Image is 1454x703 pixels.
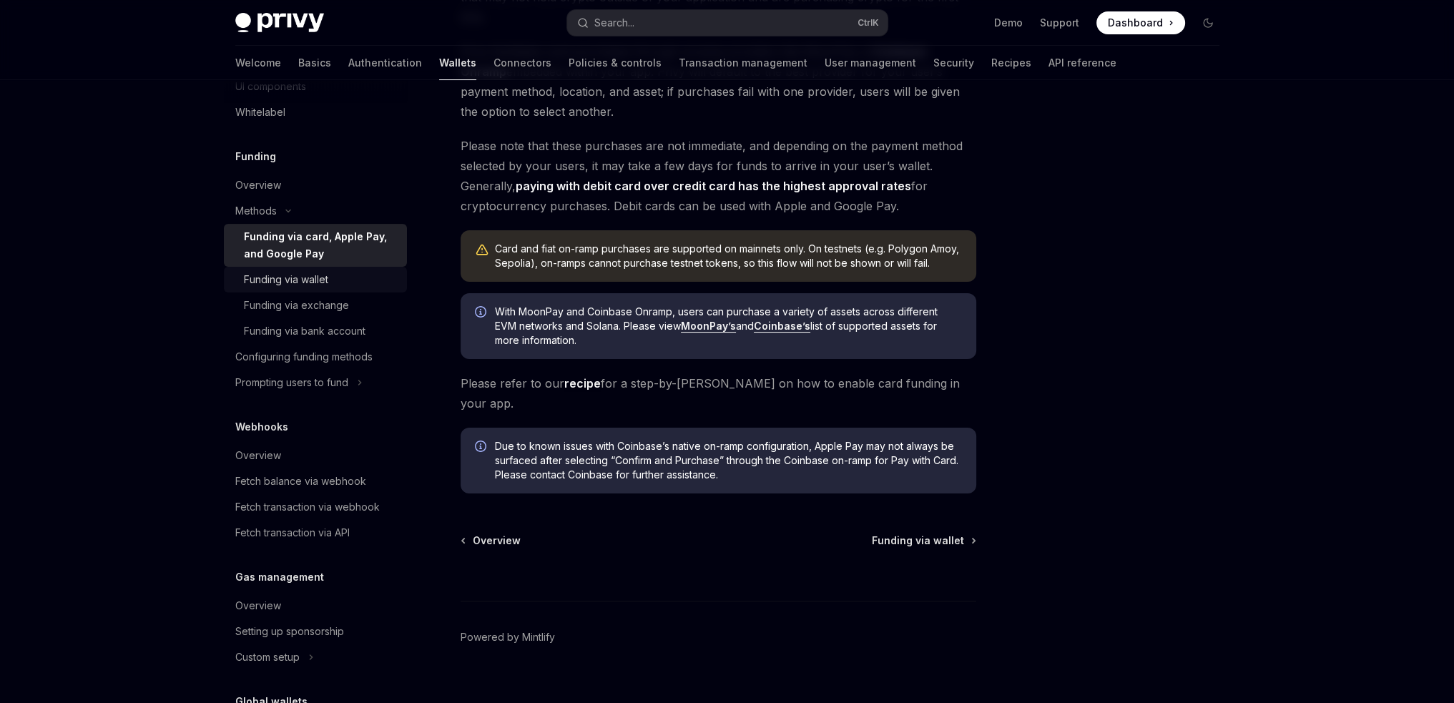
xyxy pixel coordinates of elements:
div: Overview [235,597,281,614]
div: Overview [235,447,281,464]
a: Support [1040,16,1079,30]
button: Toggle dark mode [1197,11,1219,34]
a: Connectors [493,46,551,80]
div: Setting up sponsorship [235,623,344,640]
a: Wallets [439,46,476,80]
a: Transaction management [679,46,807,80]
div: Fetch transaction via webhook [235,498,380,516]
div: Card and fiat on-ramp purchases are supported on mainnets only. On testnets (e.g. Polygon Amoy, S... [495,242,962,270]
a: recipe [564,376,601,391]
a: Powered by Mintlify [461,630,555,644]
a: Authentication [348,46,422,80]
div: Whitelabel [235,104,285,121]
a: Security [933,46,974,80]
a: Funding via bank account [224,318,407,344]
svg: Info [475,441,489,455]
div: Search... [594,14,634,31]
a: Recipes [991,46,1031,80]
span: Please refer to our for a step-by-[PERSON_NAME] on how to enable card funding in your app. [461,373,976,413]
img: dark logo [235,13,324,33]
div: Methods [235,202,277,220]
a: API reference [1048,46,1116,80]
div: Funding via card, Apple Pay, and Google Pay [244,228,398,262]
div: Configuring funding methods [235,348,373,365]
a: Funding via exchange [224,292,407,318]
span: Overview [473,534,521,548]
a: User management [825,46,916,80]
a: Policies & controls [569,46,662,80]
svg: Info [475,306,489,320]
div: Overview [235,177,281,194]
button: Open search [567,10,888,36]
h5: Webhooks [235,418,288,436]
h5: Funding [235,148,276,165]
a: Funding via card, Apple Pay, and Google Pay [224,224,407,267]
a: Whitelabel [224,99,407,125]
strong: paying with debit card over credit card has the highest approval rates [516,179,911,193]
h5: Gas management [235,569,324,586]
a: Funding via wallet [872,534,975,548]
a: MoonPay’s [681,320,736,333]
div: Funding via wallet [244,271,328,288]
a: Overview [462,534,521,548]
div: Funding via bank account [244,323,365,340]
button: Toggle Methods section [224,198,407,224]
a: Overview [224,443,407,468]
div: Fetch balance via webhook [235,473,366,490]
a: Welcome [235,46,281,80]
a: Demo [994,16,1023,30]
div: Fetch transaction via API [235,524,350,541]
button: Toggle Custom setup section [224,644,407,670]
a: Fetch balance via webhook [224,468,407,494]
a: Configuring funding methods [224,344,407,370]
a: Overview [224,593,407,619]
span: Funding via wallet [872,534,964,548]
span: Due to known issues with Coinbase’s native on-ramp configuration, Apple Pay may not always be sur... [495,439,962,482]
div: Funding via exchange [244,297,349,314]
svg: Warning [475,243,489,257]
span: Privy facilitates card purchases through onramp providers like MoonPay or embedded within your ap... [461,41,976,122]
a: Dashboard [1096,11,1185,34]
span: Ctrl K [858,17,879,29]
a: Basics [298,46,331,80]
div: Custom setup [235,649,300,666]
a: Overview [224,172,407,198]
a: Funding via wallet [224,267,407,292]
a: Fetch transaction via API [224,520,407,546]
span: With MoonPay and Coinbase Onramp, users can purchase a variety of assets across different EVM net... [495,305,962,348]
span: Please note that these purchases are not immediate, and depending on the payment method selected ... [461,136,976,216]
div: Prompting users to fund [235,374,348,391]
a: Setting up sponsorship [224,619,407,644]
span: Dashboard [1108,16,1163,30]
a: Fetch transaction via webhook [224,494,407,520]
a: Coinbase’s [754,320,810,333]
button: Toggle Prompting users to fund section [224,370,407,395]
